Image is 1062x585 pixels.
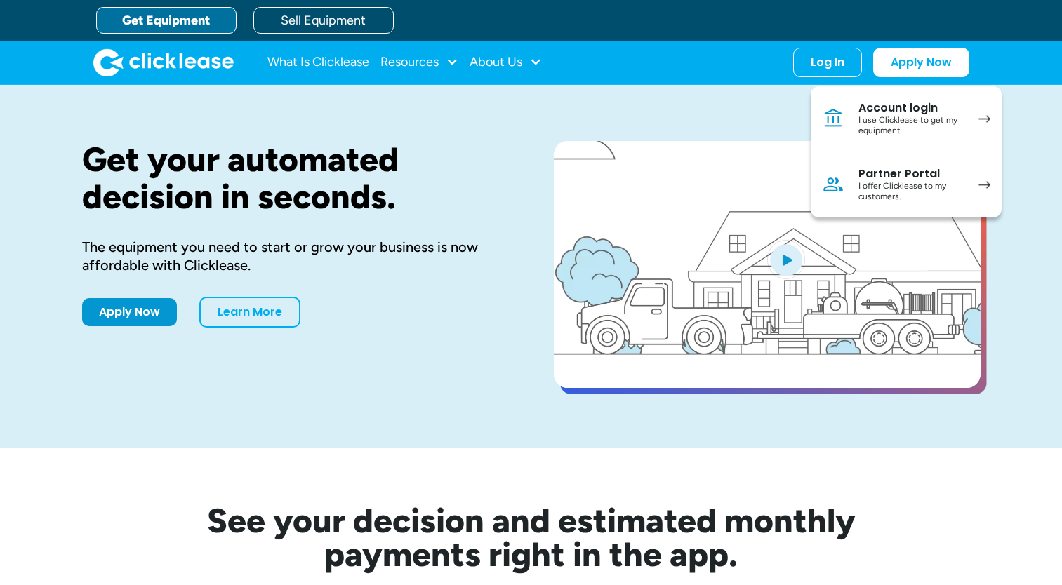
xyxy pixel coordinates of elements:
[82,238,509,274] div: The equipment you need to start or grow your business is now affordable with Clicklease.
[978,115,990,123] img: arrow
[470,48,542,76] div: About Us
[82,298,177,326] a: Apply Now
[811,55,844,69] div: Log In
[96,7,237,34] a: Get Equipment
[811,152,1002,217] a: Partner PortalI offer Clicklease to my customers.
[199,297,300,328] a: Learn More
[822,107,844,130] img: Bank icon
[93,48,234,76] a: home
[822,173,844,196] img: Person icon
[554,141,981,388] a: open lightbox
[82,141,509,215] h1: Get your automated decision in seconds.
[380,48,458,76] div: Resources
[93,48,234,76] img: Clicklease logo
[811,86,1002,152] a: Account loginI use Clicklease to get my equipment
[858,167,964,181] div: Partner Portal
[858,181,964,203] div: I offer Clicklease to my customers.
[978,181,990,189] img: arrow
[873,48,969,77] a: Apply Now
[138,504,924,571] h2: See your decision and estimated monthly payments right in the app.
[267,48,369,76] a: What Is Clicklease
[767,240,805,279] img: Blue play button logo on a light blue circular background
[858,115,964,137] div: I use Clicklease to get my equipment
[811,86,1002,217] nav: Log In
[858,101,964,115] div: Account login
[253,7,394,34] a: Sell Equipment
